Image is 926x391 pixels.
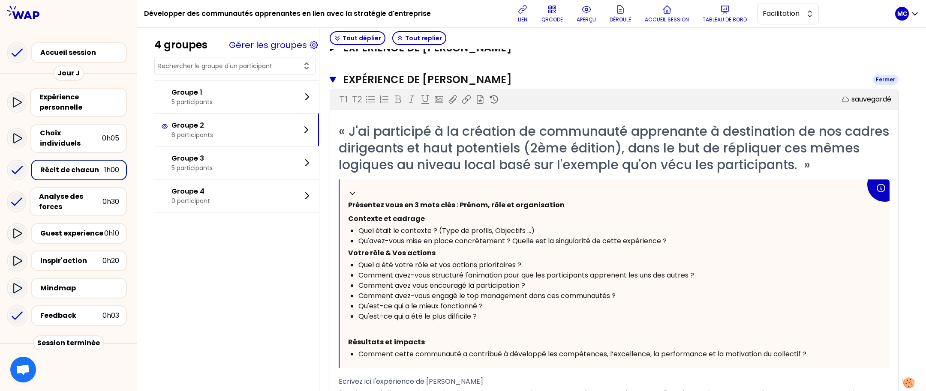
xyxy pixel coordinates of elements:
[606,1,634,27] button: Déroulé
[339,93,347,105] p: T1
[39,92,119,113] div: Expérience personnelle
[158,62,301,70] input: Rechercher le groupe d'un participant
[39,191,102,212] div: Analyse des forces
[514,1,531,27] button: lien
[897,9,907,18] p: MC
[358,236,667,246] span: Qu'avez-vous mise en place concrètement ? Quelle est la singularité de cette expérience ?
[40,283,119,293] div: Mindmap
[330,31,385,45] button: Tout déplier
[40,228,104,239] div: Guest experience
[330,73,899,87] button: Expérience de [PERSON_NAME]Fermer
[171,120,213,131] p: Groupe 2
[703,16,747,23] p: Tableau de bord
[40,128,102,149] div: Choix individuels
[102,310,119,321] div: 0h03
[358,349,806,359] span: Comment cette communauté a contribué à développé les compétences, l’excellence, la performance et...
[40,48,123,58] div: Accueil session
[872,75,899,85] div: Fermer
[102,256,119,266] div: 0h20
[171,164,213,172] p: 5 participants
[171,197,210,205] p: 0 participant
[10,357,36,382] a: Ouvrir le chat
[352,93,362,105] p: T2
[577,16,596,23] p: aperçu
[610,16,631,23] p: Déroulé
[40,165,104,175] div: Récit de chacun
[757,3,819,24] button: Facilitation
[339,122,893,174] span: « J'ai participé à la création de communauté apprenante à destination de nos cadres dirigeants et...
[339,376,483,386] span: Ecrivez ici l'expérience de [PERSON_NAME]
[763,9,801,19] span: Facilitation
[40,256,102,266] div: Inspir'action
[538,1,566,27] button: QRCODE
[171,131,213,139] p: 6 participants
[699,1,750,27] button: Tableau de bord
[104,228,119,239] div: 0h10
[343,73,866,87] h3: Expérience de [PERSON_NAME]
[102,197,119,207] div: 0h30
[102,133,119,143] div: 0h05
[53,66,84,81] div: Jour J
[348,337,425,347] span: Résultats et impacts
[171,186,210,197] p: Groupe 4
[40,310,102,321] div: Feedback
[541,16,563,23] p: QRCODE
[348,200,565,210] span: Présentez vous en 3 mots clés : Prénom, rôle et organisation
[104,165,119,175] div: 1h00
[392,31,446,45] button: Tout replier
[171,87,213,98] p: Groupe 1
[895,7,919,21] button: MC
[171,98,213,106] p: 5 participants
[358,260,521,270] span: Quel a été votre rôle et vos actions prioritaires ?
[358,270,694,280] span: Comment avez-vous structuré l'animation pour que les participants apprenent les uns des autres ?
[641,1,692,27] button: Accueil session
[358,281,525,290] span: Comment avez vous encouragé la participation ?
[348,214,425,224] span: Contexte et cadrage
[358,291,616,301] span: Comment avez-vous engagé le top management dans ces communautés ?
[518,16,527,23] p: lien
[229,39,307,51] button: Gérer les groupes
[33,335,104,351] div: Session terminée
[154,38,207,52] div: 4 groupes
[358,226,535,236] span: Quel était le contexte ? (Type de profils, Objectifs ...)
[348,248,436,258] span: Votre rôle & Vos actions
[358,311,477,321] span: Qu'est-ce qui a été le plus difficile ?
[645,16,689,23] p: Accueil session
[573,1,599,27] button: aperçu
[171,153,213,164] p: Groupe 3
[358,301,483,311] span: Qu'est-ce qui a le mieux fonctionné ?
[851,94,891,104] p: sauvegardé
